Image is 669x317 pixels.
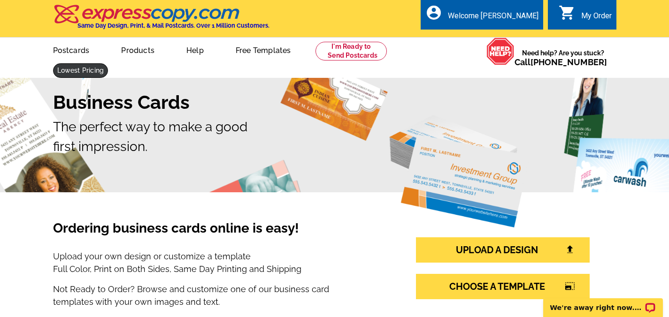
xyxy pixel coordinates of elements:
div: My Order [581,11,612,25]
iframe: LiveChat chat widget [537,287,669,317]
a: UPLOAD A DESIGN [416,237,590,263]
i: account_circle [425,4,442,21]
a: Help [171,38,219,60]
a: Same Day Design, Print, & Mail Postcards. Over 1 Million Customers. [53,11,269,29]
h1: Business Cards [53,91,616,113]
h4: Same Day Design, Print, & Mail Postcards. Over 1 Million Customers. [77,22,269,29]
span: Call [515,57,607,67]
i: shopping_cart [559,4,576,21]
img: investment-group.png [389,115,530,227]
a: CHOOSE A TEMPLATEphoto_size_select_large [416,274,590,299]
a: Postcards [38,38,105,60]
p: Upload your own design or customize a template Full Color, Print on Both Sides, Same Day Printing... [53,250,376,275]
img: help [486,38,515,65]
a: Products [106,38,169,60]
i: photo_size_select_large [565,282,575,290]
h3: Ordering business cards online is easy! [53,220,376,247]
a: shopping_cart My Order [559,10,612,22]
p: The perfect way to make a good first impression. [53,117,616,157]
span: Need help? Are you stuck? [515,48,612,67]
div: Welcome [PERSON_NAME] [448,11,538,25]
p: Not Ready to Order? Browse and customize one of our business card templates with your own images ... [53,283,376,308]
a: Free Templates [221,38,306,60]
a: [PHONE_NUMBER] [531,57,607,67]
